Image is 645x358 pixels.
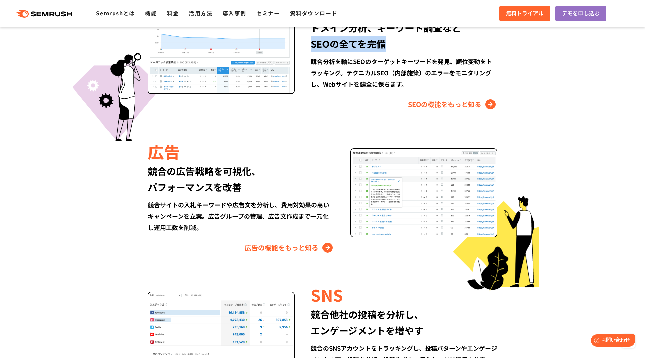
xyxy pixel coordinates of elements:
[562,9,600,18] span: デモを申し込む
[145,9,157,17] a: 機能
[408,99,497,110] a: SEOの機能をもっと知る
[585,332,638,351] iframe: Help widget launcher
[555,6,606,21] a: デモを申し込む
[256,9,280,17] a: セミナー
[311,20,497,52] div: ドメイン分析、キーワード調査など SEOの全てを完備
[167,9,179,17] a: 料金
[311,306,497,338] div: 競合他社の投稿を分析し、 エンゲージメントを増やす
[189,9,212,17] a: 活用方法
[311,283,497,306] div: SNS
[506,9,544,18] span: 無料トライアル
[311,56,497,90] div: 競合分析を軸にSEOのターゲットキーワードを発見、順位変動をトラッキング。テクニカルSEO（内部施策）のエラーをモニタリングし、Webサイトを健全に保ちます。
[290,9,337,17] a: 資料ダウンロード
[245,242,334,253] a: 広告の機能をもっと知る
[499,6,550,21] a: 無料トライアル
[148,199,334,233] div: 競合サイトの入札キーワードや広告文を分析し、費用対効果の高いキャンペーンを立案。広告グループの管理、広告文作成まで一元化し運用工数を削減。
[96,9,135,17] a: Semrushとは
[148,163,334,195] div: 競合の広告戦略を可視化、 パフォーマンスを改善
[223,9,246,17] a: 導入事例
[148,140,334,163] div: 広告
